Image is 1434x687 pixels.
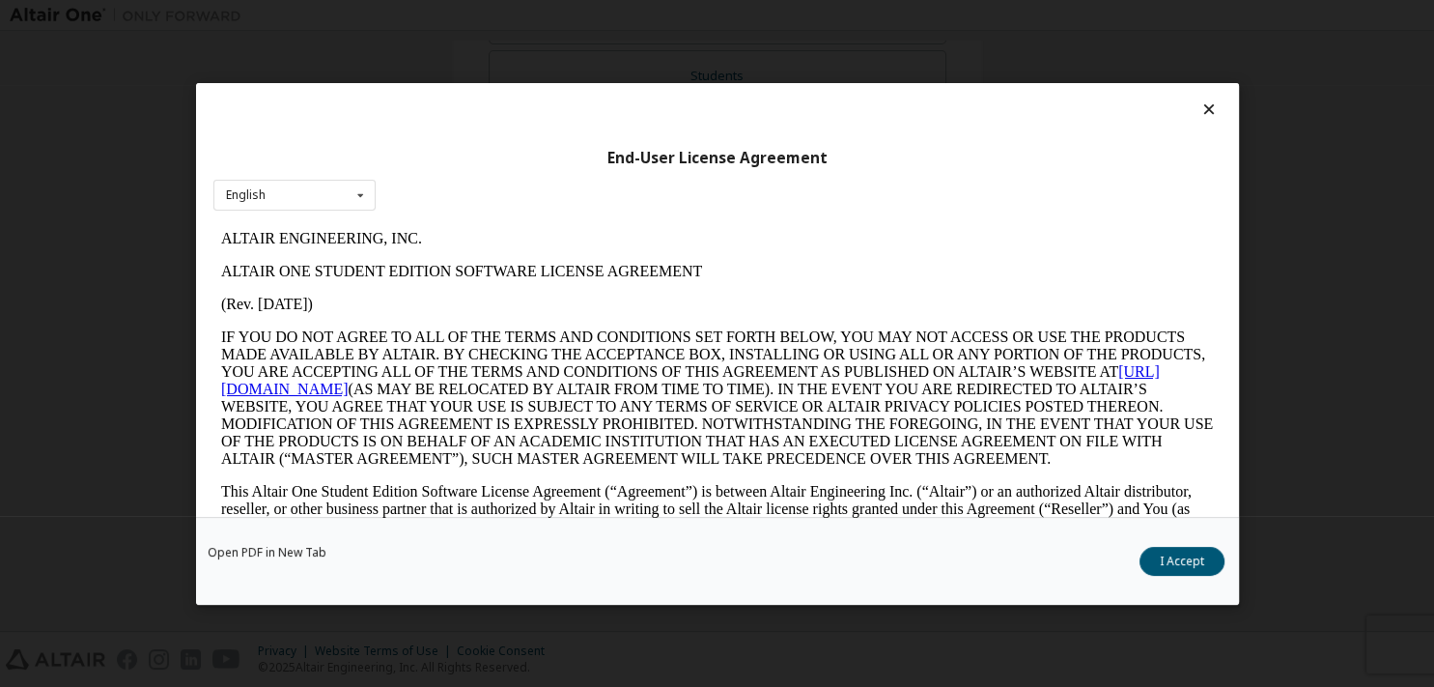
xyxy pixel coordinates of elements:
[8,261,1000,330] p: This Altair One Student Edition Software License Agreement (“Agreement”) is between Altair Engine...
[213,148,1222,167] div: End-User License Agreement
[8,73,1000,91] p: (Rev. [DATE])
[8,106,1000,245] p: IF YOU DO NOT AGREE TO ALL OF THE TERMS AND CONDITIONS SET FORTH BELOW, YOU MAY NOT ACCESS OR USE...
[226,189,266,201] div: English
[1139,546,1224,575] button: I Accept
[208,546,326,558] a: Open PDF in New Tab
[8,8,1000,25] p: ALTAIR ENGINEERING, INC.
[8,141,946,175] a: [URL][DOMAIN_NAME]
[8,41,1000,58] p: ALTAIR ONE STUDENT EDITION SOFTWARE LICENSE AGREEMENT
